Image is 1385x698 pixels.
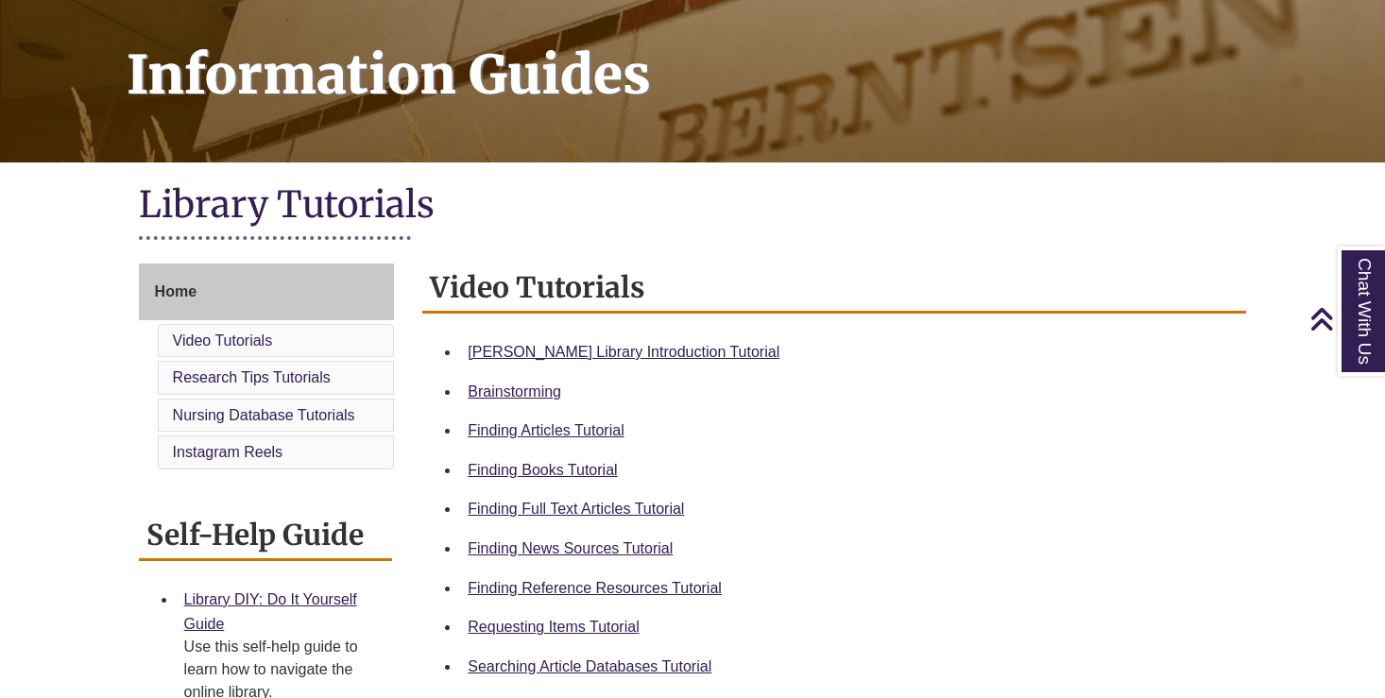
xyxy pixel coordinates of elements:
[468,619,639,635] a: Requesting Items Tutorial
[468,344,779,360] a: [PERSON_NAME] Library Introduction Tutorial
[184,591,357,632] a: Library DIY: Do It Yourself Guide
[422,264,1246,314] h2: Video Tutorials
[173,444,283,460] a: Instagram Reels
[173,332,273,349] a: Video Tutorials
[173,369,331,385] a: Research Tips Tutorials
[468,501,684,517] a: Finding Full Text Articles Tutorial
[468,658,711,674] a: Searching Article Databases Tutorial
[468,462,617,478] a: Finding Books Tutorial
[173,407,355,423] a: Nursing Database Tutorials
[139,181,1247,231] h1: Library Tutorials
[468,540,673,556] a: Finding News Sources Tutorial
[468,422,624,438] a: Finding Articles Tutorial
[155,283,197,299] span: Home
[139,264,395,320] a: Home
[468,580,722,596] a: Finding Reference Resources Tutorial
[139,511,393,561] h2: Self-Help Guide
[1309,306,1380,332] a: Back to Top
[468,383,561,400] a: Brainstorming
[139,264,395,473] div: Guide Page Menu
